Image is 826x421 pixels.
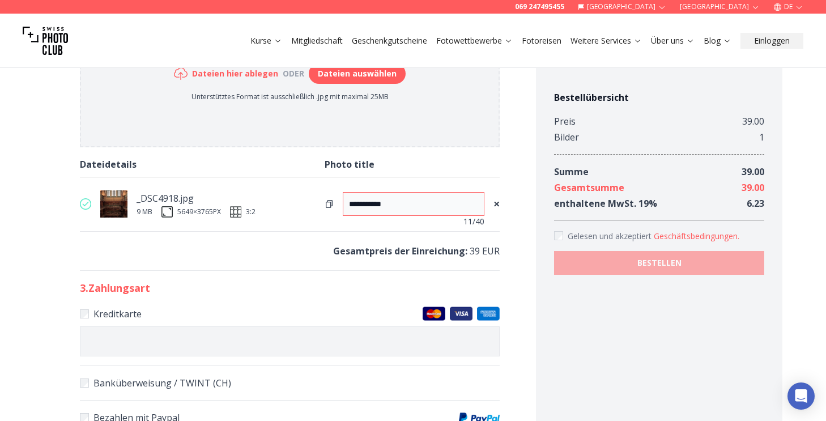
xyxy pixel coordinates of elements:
img: Visa [450,307,472,321]
a: Mitgliedschaft [291,35,343,46]
button: Accept termsGelesen und akzeptiert [654,231,739,242]
button: Fotoreisen [517,33,566,49]
button: Dateien auswählen [309,63,406,84]
img: Swiss photo club [23,18,68,63]
span: 6.23 [747,197,764,210]
h2: 3 . Zahlungsart [80,280,500,296]
div: Dateidetails [80,156,325,172]
h6: Dateien hier ablegen [192,68,278,79]
div: Preis [554,113,576,129]
img: American Express [477,307,500,321]
button: Mitgliedschaft [287,33,347,49]
button: Kurse [246,33,287,49]
div: 9 MB [137,207,152,216]
a: Über uns [651,35,695,46]
label: Banküberweisung / TWINT (CH) [80,375,500,391]
img: valid [80,198,91,210]
a: Fotowettbewerbe [436,35,513,46]
b: Gesamtpreis der Einreichung : [333,245,467,257]
button: Einloggen [740,33,803,49]
div: Open Intercom Messenger [787,382,815,410]
div: Photo title [325,156,500,172]
input: KreditkarteMaster CardsVisaAmerican Express [80,309,89,318]
input: Banküberweisung / TWINT (CH) [80,379,89,388]
button: Weitere Services [566,33,646,49]
div: Bilder [554,129,579,145]
span: 11 /40 [463,216,484,227]
span: 39.00 [742,165,764,178]
h4: Bestellübersicht [554,91,764,104]
button: Fotowettbewerbe [432,33,517,49]
span: Gelesen und akzeptiert [568,231,654,241]
a: Blog [704,35,731,46]
input: Accept terms [554,231,563,240]
button: Blog [699,33,736,49]
div: oder [278,68,309,79]
p: 39 EUR [80,243,500,259]
b: BESTELLEN [637,257,682,269]
label: Kreditkarte [80,306,500,322]
img: Master Cards [423,307,445,321]
button: Geschenkgutscheine [347,33,432,49]
span: × [493,196,500,212]
button: Über uns [646,33,699,49]
span: 39.00 [742,181,764,194]
div: 39.00 [742,113,764,129]
a: Kurse [250,35,282,46]
a: Fotoreisen [522,35,561,46]
iframe: Sicherer Eingaberahmen für Kartenzahlungen [87,336,493,347]
div: 1 [759,129,764,145]
img: ratio [230,206,241,218]
div: Summe [554,164,589,180]
p: Unterstütztes Format ist ausschließlich .jpg mit maximal 25MB [174,92,406,101]
a: Geschenkgutscheine [352,35,427,46]
a: Weitere Services [570,35,642,46]
div: 5649 × 3765 PX [177,207,221,216]
div: enthaltene MwSt. 19 % [554,195,657,211]
span: 3:2 [246,207,256,216]
img: size [161,206,173,218]
div: _DSC4918.jpg [137,190,256,206]
div: Gesamtsumme [554,180,624,195]
a: 069 247495455 [515,2,564,11]
img: thumb [100,190,127,218]
button: BESTELLEN [554,251,764,275]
